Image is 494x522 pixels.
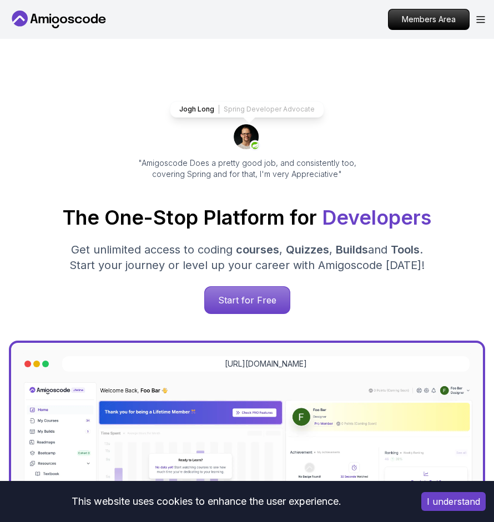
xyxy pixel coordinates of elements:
a: Start for Free [204,286,290,314]
span: Quizzes [286,243,329,256]
a: [URL][DOMAIN_NAME] [225,358,307,369]
p: Members Area [389,9,469,29]
p: "Amigoscode Does a pretty good job, and consistently too, covering Spring and for that, I'm very ... [123,158,371,180]
span: Developers [322,205,431,230]
a: Members Area [388,9,470,30]
span: Builds [336,243,368,256]
span: courses [236,243,279,256]
p: Jogh Long [179,105,214,114]
p: Start for Free [205,287,290,313]
div: This website uses cookies to enhance the user experience. [8,489,405,514]
img: josh long [234,124,260,151]
h1: The One-Stop Platform for [9,206,485,229]
p: Get unlimited access to coding , , and . Start your journey or level up your career with Amigosco... [61,242,433,273]
span: Tools [391,243,420,256]
button: Accept cookies [421,492,486,511]
p: Spring Developer Advocate [224,105,315,114]
button: Open Menu [476,16,485,23]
